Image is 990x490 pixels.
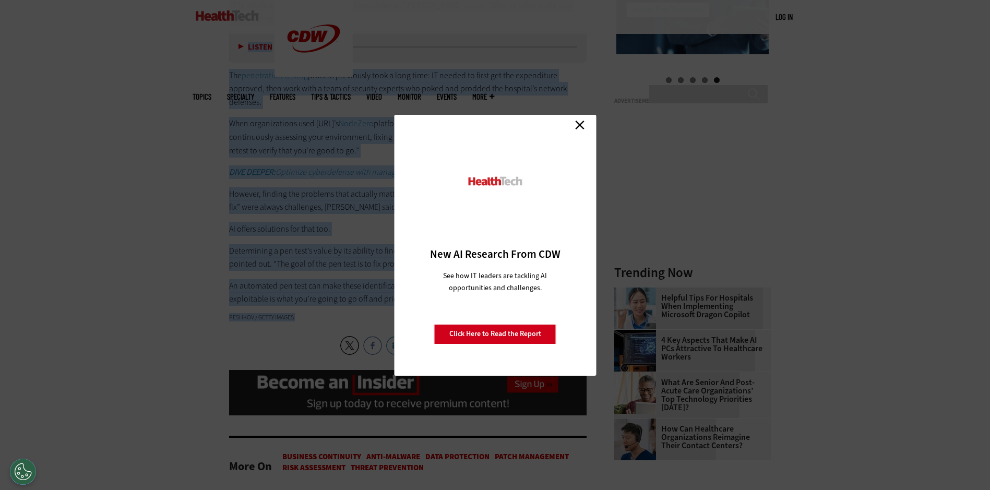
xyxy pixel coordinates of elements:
button: Open Preferences [10,459,36,485]
a: Click Here to Read the Report [434,324,556,344]
a: Close [572,117,588,133]
img: HealthTech_0.png [467,176,523,187]
div: Cookies Settings [10,459,36,485]
h3: New AI Research From CDW [412,247,578,261]
p: See how IT leaders are tackling AI opportunities and challenges. [431,270,559,294]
